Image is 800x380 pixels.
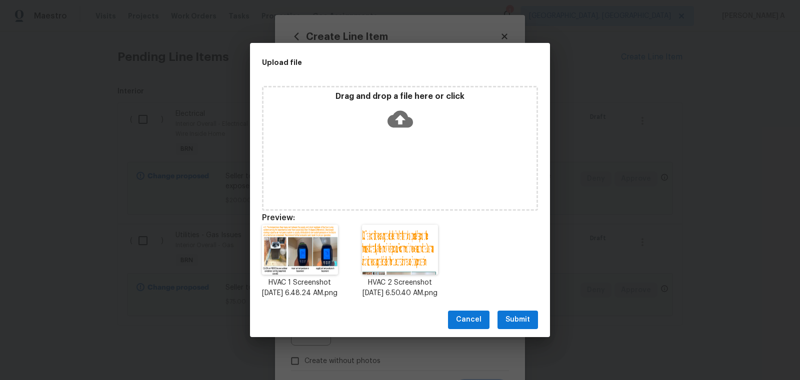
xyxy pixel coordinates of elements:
[456,314,481,326] span: Cancel
[262,225,338,275] img: IIIIAAAggggAACCCCAAAIIIIAAAggggAACCCBQuQIEmivXm7MhgEASgWSB5iSHsxsBBBBAAAEEEEAAAQQQQAABBBBAAAEEEEA...
[505,314,530,326] span: Submit
[448,311,489,329] button: Cancel
[362,278,438,299] p: HVAC 2 Screenshot [DATE] 6.50.40 AM.png
[362,225,438,275] img: cfoXBlxBiTFzgAAAAASUVORK5CYII=
[263,91,536,102] p: Drag and drop a file here or click
[262,57,493,68] h2: Upload file
[497,311,538,329] button: Submit
[262,278,338,299] p: HVAC 1 Screenshot [DATE] 6.48.24 AM.png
